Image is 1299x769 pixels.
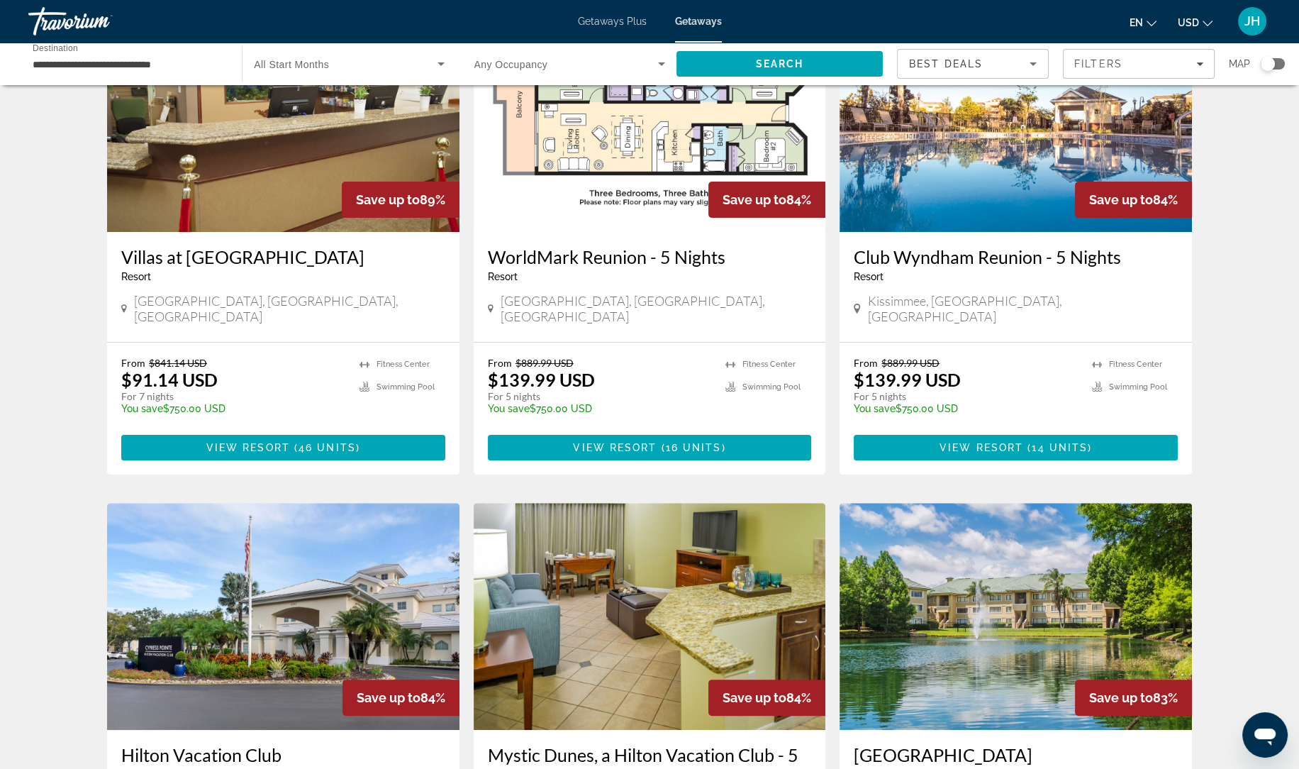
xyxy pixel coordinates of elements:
img: Mystic Dunes, a Hilton Vacation Club - 5 Nights [474,503,826,730]
div: 84% [1075,182,1192,218]
span: en [1130,17,1143,28]
span: Resort [854,271,883,282]
span: [GEOGRAPHIC_DATA], [GEOGRAPHIC_DATA], [GEOGRAPHIC_DATA] [501,293,812,324]
span: Swimming Pool [1109,382,1167,392]
p: For 5 nights [854,390,1078,403]
div: 83% [1075,680,1192,716]
input: Select destination [33,56,223,73]
div: 84% [708,182,825,218]
span: Destination [33,43,78,52]
button: Change language [1130,12,1156,33]
div: 84% [342,680,459,716]
span: ( ) [1023,442,1092,453]
a: Club Wyndham Reunion - 5 Nights [854,246,1178,267]
span: 46 units [299,442,356,453]
span: [GEOGRAPHIC_DATA], [GEOGRAPHIC_DATA], [GEOGRAPHIC_DATA] [134,293,445,324]
a: Travorium [28,3,170,40]
span: All Start Months [254,59,329,70]
img: Villas at Regal Palms [107,5,459,232]
button: Search [676,51,883,77]
p: $139.99 USD [488,369,595,390]
span: Search [756,58,804,70]
span: You save [854,403,896,414]
span: Fitness Center [377,360,430,369]
span: Kissimmee, [GEOGRAPHIC_DATA], [GEOGRAPHIC_DATA] [868,293,1178,324]
iframe: Button to launch messaging window [1242,712,1288,758]
span: 16 units [666,442,722,453]
span: From [121,357,145,369]
span: Resort [121,271,151,282]
span: JH [1244,14,1260,28]
span: $889.99 USD [515,357,574,369]
span: $841.14 USD [149,357,207,369]
span: Save up to [356,192,420,207]
a: Getaways Plus [578,16,647,27]
span: View Resort [206,442,290,453]
span: Fitness Center [1109,360,1162,369]
span: You save [488,403,530,414]
p: $750.00 USD [488,403,712,414]
p: $139.99 USD [854,369,961,390]
span: Filters [1074,58,1122,70]
span: $889.99 USD [881,357,940,369]
span: Fitness Center [742,360,796,369]
a: WorldMark Reunion - 5 Nights [488,246,812,267]
span: Swimming Pool [377,382,435,392]
span: View Resort [573,442,657,453]
p: $750.00 USD [121,403,345,414]
span: Save up to [723,192,786,207]
span: Save up to [357,690,420,705]
span: View Resort [940,442,1023,453]
p: $91.14 USD [121,369,218,390]
span: USD [1178,17,1199,28]
img: WorldMark Reunion - 5 Nights [474,5,826,232]
img: Hilton Vacation Club Cypress Pointe Orlando - 5 Nights [107,503,459,730]
button: View Resort(14 units) [854,435,1178,460]
span: Save up to [1089,192,1153,207]
button: Change currency [1178,12,1212,33]
span: Map [1229,54,1250,74]
a: Getaways [675,16,722,27]
span: From [488,357,512,369]
span: From [854,357,878,369]
p: $750.00 USD [854,403,1078,414]
a: [GEOGRAPHIC_DATA] [854,744,1178,765]
button: View Resort(46 units) [121,435,445,460]
button: User Menu [1234,6,1271,36]
span: Swimming Pool [742,382,801,392]
p: For 7 nights [121,390,345,403]
span: Any Occupancy [474,59,548,70]
img: Silver Lake Resort [840,503,1192,730]
img: Club Wyndham Reunion - 5 Nights [840,5,1192,232]
span: Save up to [723,690,786,705]
span: Best Deals [909,58,983,70]
mat-select: Sort by [909,55,1037,72]
div: 89% [342,182,459,218]
button: View Resort(16 units) [488,435,812,460]
a: Villas at [GEOGRAPHIC_DATA] [121,246,445,267]
span: You save [121,403,163,414]
span: ( ) [290,442,360,453]
span: 14 units [1032,442,1088,453]
button: Filters [1063,49,1215,79]
p: For 5 nights [488,390,712,403]
span: Resort [488,271,518,282]
span: ( ) [657,442,725,453]
div: 84% [708,680,825,716]
span: Save up to [1089,690,1153,705]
